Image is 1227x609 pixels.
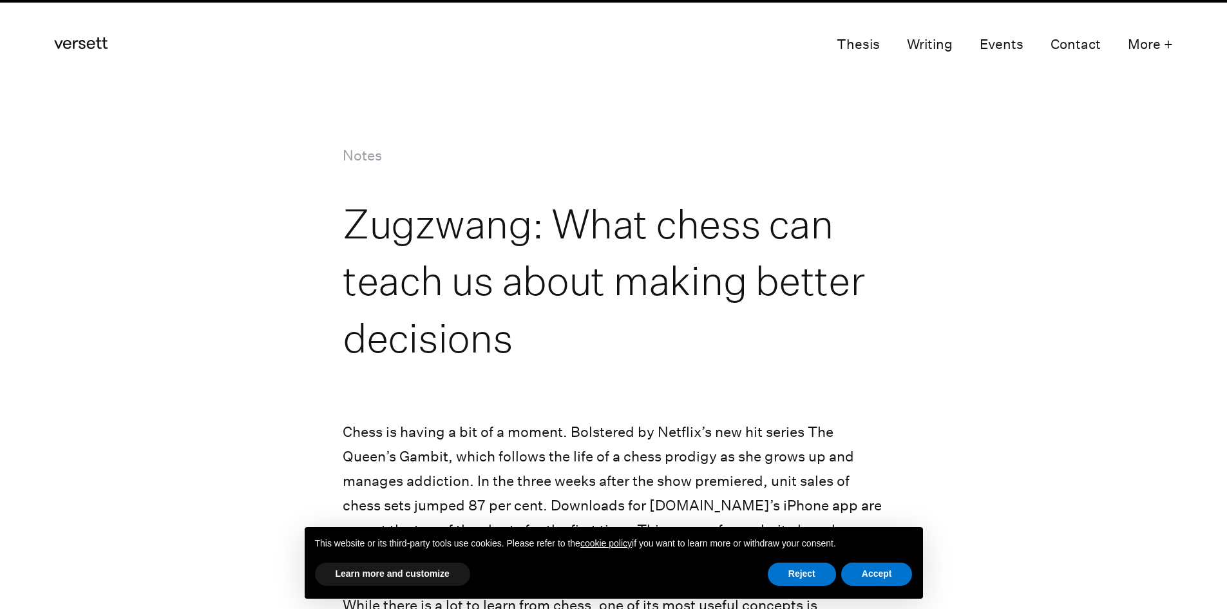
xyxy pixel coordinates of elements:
[907,32,953,58] a: Writing
[841,563,913,586] button: Accept
[343,195,884,366] h1: Zugzwang: What chess can teach us about making better decisions
[343,144,884,168] p: Notes
[343,420,884,566] p: Chess is having a bit of a moment. Bolstered by Netflix’s new hit series The Queen’s Gambit, whic...
[580,538,632,548] a: cookie policy
[1051,32,1101,58] a: Contact
[768,563,836,586] button: Reject
[837,32,880,58] a: Thesis
[315,563,470,586] button: Learn more and customize
[980,32,1023,58] a: Events
[305,527,923,561] div: This website or its third-party tools use cookies. Please refer to the if you want to learn more ...
[1128,32,1173,58] button: More +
